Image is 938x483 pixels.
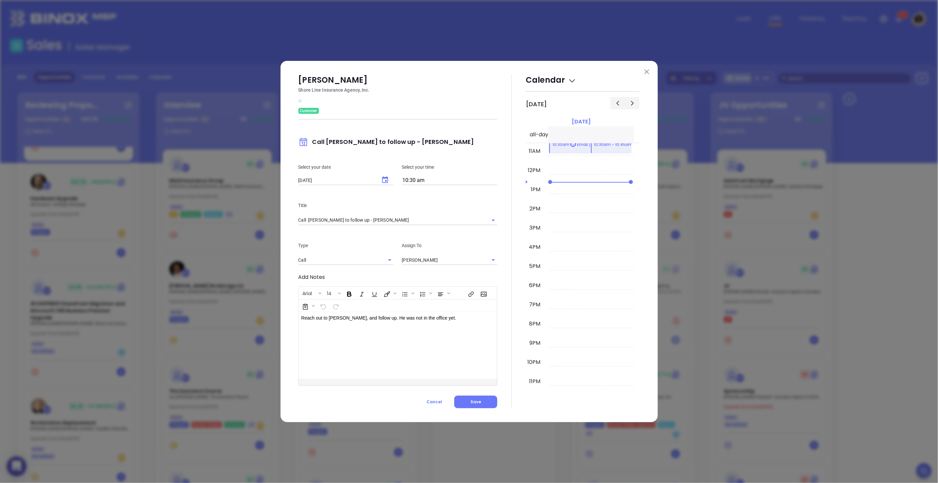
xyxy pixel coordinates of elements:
[301,315,481,322] p: Reach out to [PERSON_NAME], and follow up. He was not in the office yet.
[528,282,542,289] div: 6pm
[528,262,542,270] div: 5pm
[528,339,542,347] div: 9pm
[324,287,342,299] span: Font size
[528,301,542,309] div: 7pm
[526,101,547,108] h2: [DATE]
[526,358,542,366] div: 10pm
[298,178,375,183] input: MM/DD/YYYY
[330,300,341,311] span: Redo
[324,290,335,295] span: 14
[528,205,542,213] div: 2pm
[528,377,542,385] div: 11pm
[368,287,380,299] span: Underline
[527,147,542,155] div: 11am
[465,287,477,299] span: Insert link
[298,138,474,146] span: Call [PERSON_NAME] to follow up - [PERSON_NAME]
[399,287,416,299] span: Insert Unordered List
[426,399,442,405] span: Cancel
[528,131,548,139] span: all-day
[317,300,329,311] span: Undo
[489,216,498,225] button: Open
[298,86,498,94] p: Shore Line Insurance Agency, Inc.
[529,186,542,194] div: 1pm
[300,107,317,114] span: Customer
[385,255,394,265] button: Open
[570,117,592,126] a: [DATE]
[298,242,394,249] p: Type
[553,141,697,148] p: 10:30am Email [PERSON_NAME] proposal follow up - [PERSON_NAME]
[298,74,498,86] p: [PERSON_NAME]
[299,300,316,311] span: Surveys
[298,163,394,171] p: Select your date
[645,69,649,74] img: close modal
[528,224,542,232] div: 3pm
[477,287,489,299] span: Insert Image
[470,399,481,405] span: Save
[299,290,316,295] span: Arial
[298,202,498,209] p: Title
[402,163,497,171] p: Select your time
[610,97,625,109] button: Previous day
[377,172,393,188] button: Choose date, selected date is Aug 26, 2025
[526,74,576,85] span: Calendar
[298,273,498,281] p: Add Notes
[356,287,368,299] span: Italic
[528,320,542,328] div: 8pm
[454,396,497,408] button: Save
[324,287,337,299] button: 14
[417,287,434,299] span: Insert Ordered List
[489,255,498,265] button: Open
[434,287,452,299] span: Align
[625,97,640,109] button: Next day
[527,243,542,251] div: 4pm
[299,287,317,299] button: Arial
[299,287,323,299] span: Font family
[594,141,744,148] p: 10:30am - 10:45am Call [PERSON_NAME] to follow up - [PERSON_NAME]
[343,287,355,299] span: Bold
[381,287,398,299] span: Fill color or set the text color
[402,242,497,249] p: Assign To
[526,166,542,174] div: 12pm
[414,396,454,408] button: Cancel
